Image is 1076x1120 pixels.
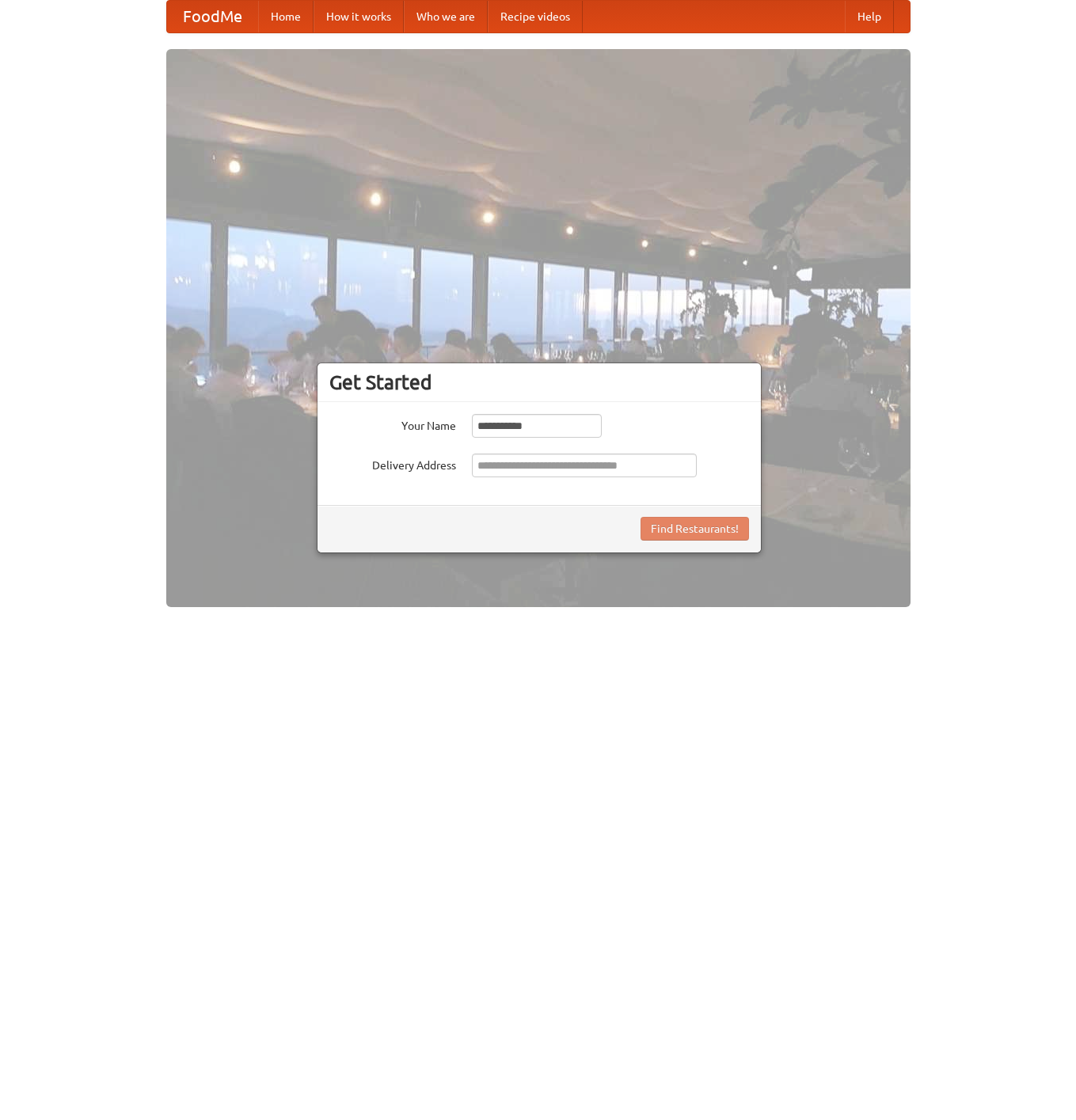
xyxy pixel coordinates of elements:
[641,517,749,541] button: Find Restaurants!
[258,1,314,32] a: Home
[167,1,258,32] a: FoodMe
[329,414,456,434] label: Your Name
[845,1,894,32] a: Help
[329,454,456,473] label: Delivery Address
[488,1,583,32] a: Recipe videos
[314,1,404,32] a: How it works
[404,1,488,32] a: Who we are
[329,370,749,394] h3: Get Started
